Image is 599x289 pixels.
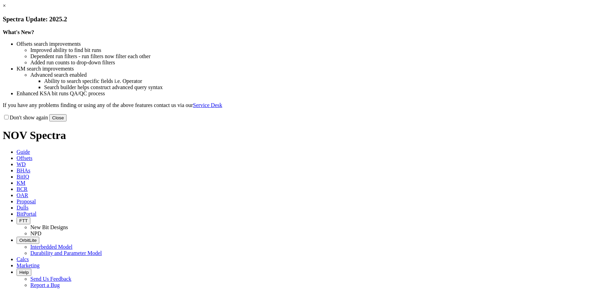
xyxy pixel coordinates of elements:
li: Offsets search improvements [17,41,596,47]
span: BCR [17,186,28,192]
a: Interbedded Model [30,244,72,250]
h3: Spectra Update: 2025.2 [3,15,596,23]
li: Enhanced KSA bit runs QA/QC process [17,90,596,97]
label: Don't show again [3,115,48,120]
span: FTT [19,218,28,223]
li: Added run counts to drop-down filters [30,60,596,66]
span: BitPortal [17,211,37,217]
span: Marketing [17,263,40,268]
span: Help [19,270,29,275]
li: Search builder helps construct advanced query syntax [44,84,596,90]
h1: NOV Spectra [3,129,596,142]
span: Proposal [17,199,36,204]
a: NPD [30,231,41,236]
p: If you have any problems finding or using any of the above features contact us via our [3,102,596,108]
a: Durability and Parameter Model [30,250,102,256]
span: Guide [17,149,30,155]
span: OAR [17,192,28,198]
strong: What's New? [3,29,34,35]
span: BHAs [17,168,30,173]
span: Dulls [17,205,29,211]
a: Report a Bug [30,282,60,288]
li: Dependent run filters - run filters now filter each other [30,53,596,60]
button: Close [49,114,67,121]
li: Advanced search enabled [30,72,596,78]
li: KM search improvements [17,66,596,72]
span: OrbitLite [19,238,37,243]
span: Calcs [17,256,29,262]
span: WD [17,161,26,167]
a: Send Us Feedback [30,276,71,282]
span: BitIQ [17,174,29,180]
a: × [3,3,6,9]
span: KM [17,180,26,186]
a: Service Desk [193,102,222,108]
span: Offsets [17,155,32,161]
input: Don't show again [4,115,9,119]
a: New Bit Designs [30,224,68,230]
li: Ability to search specific fields i.e. Operator [44,78,596,84]
li: Improved ability to find bit runs [30,47,596,53]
